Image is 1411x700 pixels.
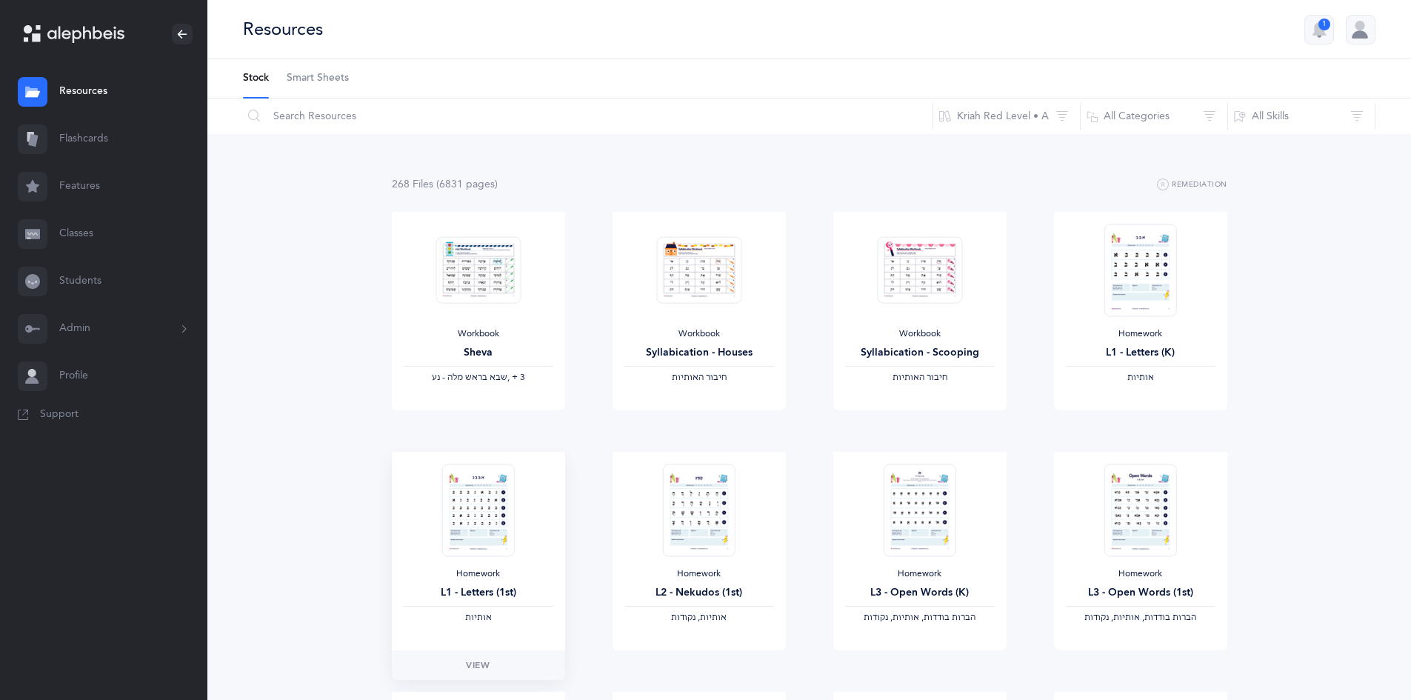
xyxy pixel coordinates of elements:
[671,612,727,622] span: ‫אותיות, נקודות‬
[672,372,727,382] span: ‫חיבור האותיות‬
[404,328,553,340] div: Workbook
[624,328,774,340] div: Workbook
[864,612,975,622] span: ‫הברות בודדות, אותיות, נקודות‬
[1066,328,1215,340] div: Homework
[1066,568,1215,580] div: Homework
[429,179,433,190] span: s
[1127,372,1154,382] span: ‫אותיות‬
[1066,345,1215,361] div: L1 - Letters (K)
[1304,15,1334,44] button: 1
[392,179,433,190] span: 268 File
[243,17,323,41] div: Resources
[432,372,507,382] span: ‫שבא בראש מלה - נע‬
[662,464,735,556] img: Homework_L2_Nekudos_R_EN_1_thumbnail_1731617499.png
[392,650,565,680] a: View
[441,464,514,556] img: Homework_L1_Letters_O_Red_EN_thumbnail_1731215195.png
[1084,612,1196,622] span: ‫הברות בודדות, אותיות, נקודות‬
[1104,224,1176,316] img: Homework_L1_Letters_R_EN_thumbnail_1731214661.png
[404,372,553,384] div: ‪, + 3‬
[883,464,955,556] img: Homework_L3_OpenWords_R_EN_thumbnail_1731229486.png
[656,236,741,304] img: Syllabication-Workbook-Level-1-EN_Red_Houses_thumbnail_1741114032.png
[893,372,947,382] span: ‫חיבור האותיות‬
[624,568,774,580] div: Homework
[1080,99,1228,134] button: All Categories
[1227,99,1375,134] button: All Skills
[1157,176,1227,194] button: Remediation
[1066,585,1215,601] div: L3 - Open Words (1st)
[624,345,774,361] div: Syllabication - Houses
[845,585,995,601] div: L3 - Open Words (K)
[877,236,962,304] img: Syllabication-Workbook-Level-1-EN_Red_Scooping_thumbnail_1741114434.png
[404,585,553,601] div: L1 - Letters (1st)
[466,659,490,672] span: View
[490,179,495,190] span: s
[404,345,553,361] div: Sheva
[242,99,933,134] input: Search Resources
[436,236,521,304] img: Sheva-Workbook-Red_EN_thumbnail_1754012358.png
[845,345,995,361] div: Syllabication - Scooping
[1318,19,1330,30] div: 1
[465,612,492,622] span: ‫אותיות‬
[404,568,553,580] div: Homework
[624,585,774,601] div: L2 - Nekudos (1st)
[287,71,349,86] span: Smart Sheets
[436,179,498,190] span: (6831 page )
[845,328,995,340] div: Workbook
[845,568,995,580] div: Homework
[40,407,79,422] span: Support
[933,99,1081,134] button: Kriah Red Level • A
[1104,464,1176,556] img: Homework_L3_OpenWords_O_Red_EN_thumbnail_1731217670.png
